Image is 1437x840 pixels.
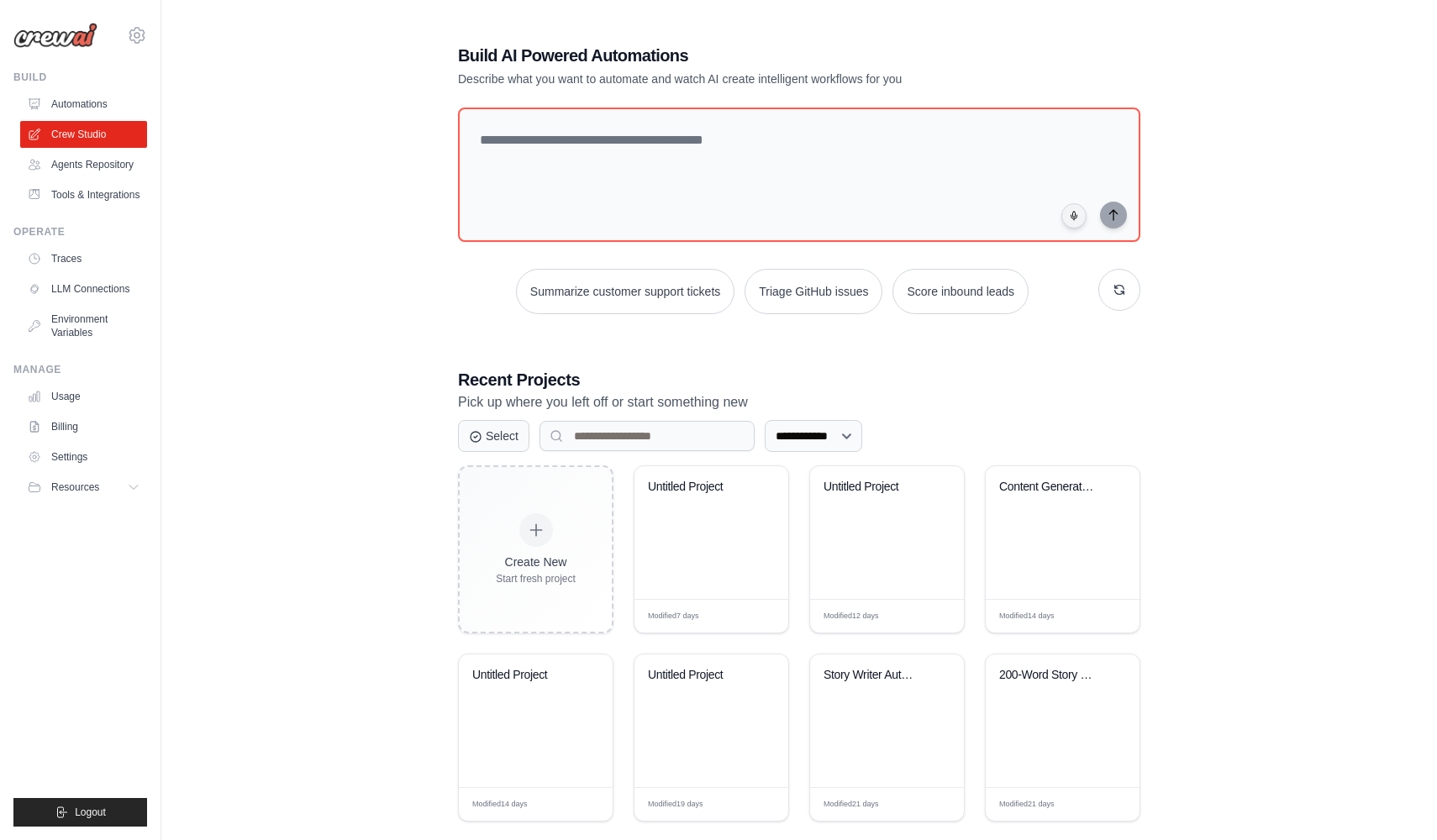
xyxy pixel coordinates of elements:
[20,121,147,148] a: Crew Studio
[20,413,147,440] a: Billing
[20,181,147,208] a: Tools & Integrations
[472,668,574,683] div: Untitled Project
[924,798,939,811] span: Edit
[824,611,879,622] span: Modified 12 days
[496,572,576,585] div: Start fresh project
[51,480,99,494] span: Resources
[999,611,1055,622] span: Modified 14 days
[1100,798,1114,811] span: Edit
[458,44,1023,67] h1: Build AI Powered Automations
[458,391,1140,413] p: Pick up where you left off or start something new
[20,91,147,118] a: Automations
[13,23,97,48] img: Logo
[516,269,734,314] button: Summarize customer support tickets
[75,806,106,819] span: Logout
[20,276,147,302] a: LLM Connections
[13,363,147,376] div: Manage
[648,480,750,495] div: Untitled Project
[1098,269,1140,311] button: Get new suggestions
[472,799,528,811] span: Modified 14 days
[999,480,1101,495] div: Content Generator with Tone Control
[13,225,147,239] div: Operate
[1061,203,1087,228] button: Click to speak your automation idea
[999,668,1101,683] div: 200-Word Story Generator
[892,269,1029,314] button: Score inbound leads
[824,480,925,495] div: Untitled Project
[20,383,147,410] a: Usage
[824,668,925,683] div: Story Writer Automation
[648,668,750,683] div: Untitled Project
[648,611,699,622] span: Modified 7 days
[13,71,147,84] div: Build
[458,368,1140,391] h3: Recent Projects
[20,474,147,501] button: Resources
[573,798,587,811] span: Edit
[749,798,763,811] span: Edit
[999,799,1055,811] span: Modified 21 days
[1100,610,1114,622] span: Edit
[749,610,763,622] span: Edit
[458,420,529,452] button: Select
[20,444,147,470] a: Settings
[824,799,879,811] span: Modified 21 days
[20,151,147,178] a: Agents Repository
[745,269,882,314] button: Triage GitHub issues
[924,610,939,622] span: Edit
[496,554,576,570] div: Create New
[20,245,147,272] a: Traces
[13,798,147,827] button: Logout
[458,71,1023,87] p: Describe what you want to automate and watch AI create intelligent workflows for you
[20,306,147,346] a: Environment Variables
[648,799,703,811] span: Modified 19 days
